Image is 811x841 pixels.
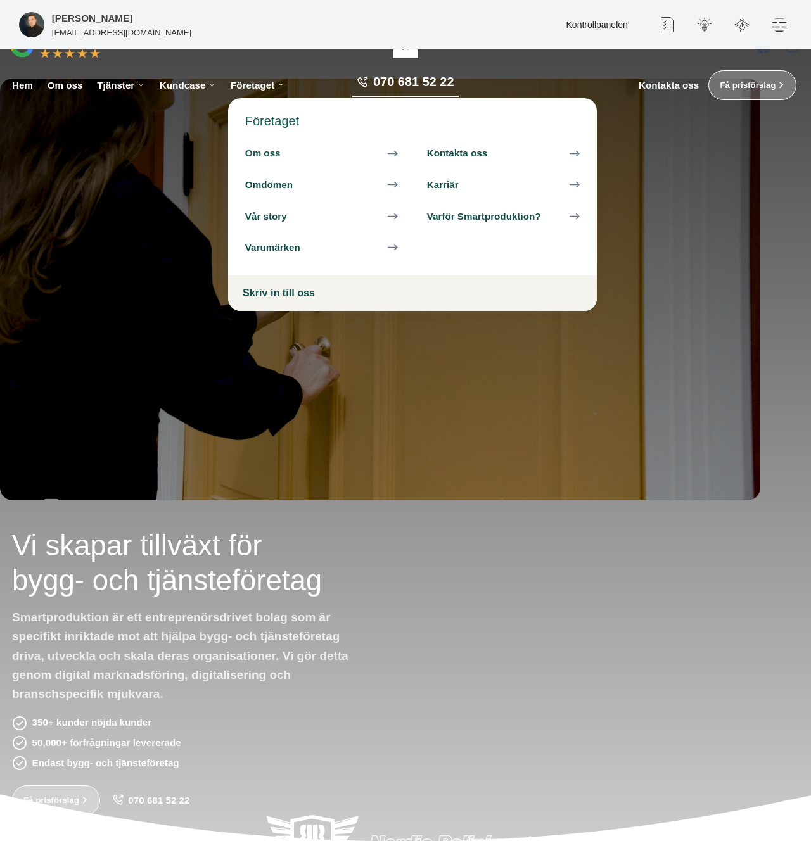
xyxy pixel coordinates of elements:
[12,514,459,607] h1: Vi skapar tillväxt för bygg- och tjänsteföretag
[94,70,147,101] a: Tjänster
[23,794,79,807] span: Få prisförslag
[720,79,776,92] span: Få prisförslag
[238,113,587,140] h4: Företaget
[32,756,179,771] p: Endast bygg- och tjänsteföretag
[243,285,407,301] a: Skriv in till oss
[19,12,44,37] img: foretagsbild-pa-smartproduktion-ett-foretag-i-dalarnas-lan-2023.jpg
[32,715,152,730] p: 350+ kunder nöjda kunder
[419,140,587,167] a: Kontakta oss
[238,203,405,229] a: Vår story
[157,70,219,101] a: Kundcase
[32,735,181,750] p: 50,000+ förfrågningar levererade
[419,172,587,198] a: Karriär
[245,210,316,222] div: Vår story
[228,70,288,101] a: Företaget
[566,20,628,30] a: Kontrollpanelen
[45,70,85,101] a: Om oss
[708,70,796,100] a: Få prisförslag
[238,234,405,261] a: Varumärken
[12,785,100,815] a: Få prisförslag
[427,179,487,191] div: Karriär
[52,11,132,26] h5: Super Administratör
[373,73,454,91] span: 070 681 52 22
[245,147,309,159] div: Om oss
[245,179,322,191] div: Omdömen
[238,172,405,198] a: Omdömen
[10,70,35,101] a: Hem
[245,241,329,253] div: Varumärken
[12,608,359,709] p: Smartproduktion är ett entreprenörsdrivet bolag som är specifikt inriktade mot att hjälpa bygg- o...
[52,27,191,39] p: [EMAIL_ADDRESS][DOMAIN_NAME]
[639,79,699,91] a: Kontakta oss
[352,73,459,98] a: 070 681 52 22
[419,203,587,229] a: Varför Smartproduktion?
[427,210,570,222] div: Varför Smartproduktion?
[238,140,405,167] a: Om oss
[427,147,516,159] div: Kontakta oss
